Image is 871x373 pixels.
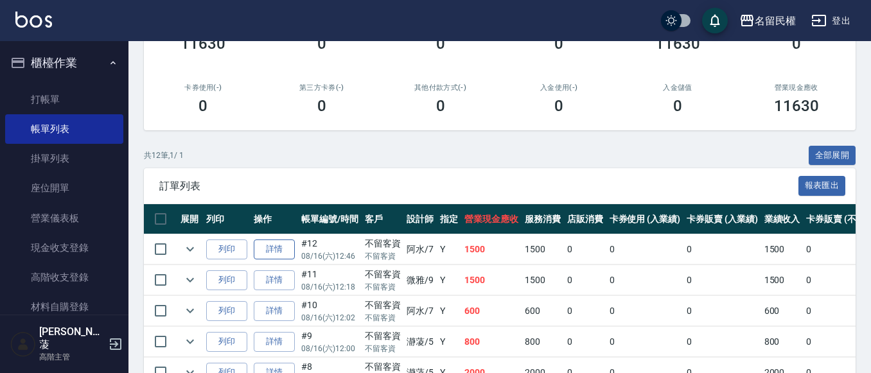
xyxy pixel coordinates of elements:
h2: 第三方卡券(-) [278,83,366,92]
td: 0 [683,327,761,357]
img: Person [10,331,36,357]
button: 名留民權 [734,8,801,34]
button: expand row [180,332,200,351]
a: 詳情 [254,301,295,321]
td: 0 [564,327,606,357]
h3: 11630 [774,97,819,115]
td: 800 [761,327,804,357]
a: 詳情 [254,239,295,259]
button: expand row [180,270,200,290]
a: 座位開單 [5,173,123,203]
td: Y [437,265,461,295]
button: 列印 [206,301,247,321]
td: 800 [522,327,564,357]
div: 不留客資 [365,268,401,281]
h3: 0 [436,97,445,115]
th: 列印 [203,204,251,234]
td: 0 [683,265,761,295]
a: 帳單列表 [5,114,123,144]
td: 1500 [761,234,804,265]
h3: 0 [554,97,563,115]
div: 不留客資 [365,329,401,343]
td: #9 [298,327,362,357]
td: Y [437,296,461,326]
img: Logo [15,12,52,28]
h3: 11630 [655,35,700,53]
td: 600 [522,296,564,326]
p: 高階主管 [39,351,105,363]
td: 0 [606,265,684,295]
th: 服務消費 [522,204,564,234]
th: 營業現金應收 [461,204,522,234]
td: 阿水 /7 [403,296,437,326]
td: 600 [761,296,804,326]
th: 帳單編號/時間 [298,204,362,234]
th: 客戶 [362,204,404,234]
button: expand row [180,239,200,259]
td: 微雅 /9 [403,265,437,295]
p: 08/16 (六) 12:02 [301,312,358,324]
h3: 0 [554,35,563,53]
button: 報表匯出 [798,176,846,196]
td: Y [437,327,461,357]
td: 1500 [522,234,564,265]
th: 卡券使用 (入業績) [606,204,684,234]
td: 0 [683,296,761,326]
a: 打帳單 [5,85,123,114]
button: 列印 [206,270,247,290]
td: 0 [564,296,606,326]
th: 操作 [251,204,298,234]
td: 1500 [461,234,522,265]
th: 設計師 [403,204,437,234]
h2: 入金使用(-) [515,83,603,92]
a: 營業儀表板 [5,204,123,233]
button: save [702,8,728,33]
h3: 0 [792,35,801,53]
a: 詳情 [254,270,295,290]
div: 名留民權 [755,13,796,29]
th: 業績收入 [761,204,804,234]
h2: 其他付款方式(-) [396,83,484,92]
a: 高階收支登錄 [5,263,123,292]
h3: 0 [198,97,207,115]
td: 0 [683,234,761,265]
td: 0 [606,327,684,357]
td: 1500 [761,265,804,295]
p: 08/16 (六) 12:18 [301,281,358,293]
a: 掛單列表 [5,144,123,173]
h2: 卡券使用(-) [159,83,247,92]
td: 0 [606,296,684,326]
td: #12 [298,234,362,265]
button: 列印 [206,239,247,259]
th: 指定 [437,204,461,234]
a: 材料自購登錄 [5,292,123,322]
h3: 11630 [180,35,225,53]
div: 不留客資 [365,237,401,250]
td: #10 [298,296,362,326]
td: 800 [461,327,522,357]
a: 現金收支登錄 [5,233,123,263]
td: 600 [461,296,522,326]
h3: 0 [317,97,326,115]
p: 08/16 (六) 12:46 [301,250,358,262]
td: 0 [564,265,606,295]
button: 登出 [806,9,856,33]
h3: 0 [673,97,682,115]
th: 展開 [177,204,203,234]
button: expand row [180,301,200,320]
span: 訂單列表 [159,180,798,193]
p: 不留客資 [365,312,401,324]
p: 不留客資 [365,343,401,354]
p: 08/16 (六) 12:00 [301,343,358,354]
td: #11 [298,265,362,295]
th: 店販消費 [564,204,606,234]
button: 全部展開 [809,146,856,166]
div: 不留客資 [365,299,401,312]
p: 共 12 筆, 1 / 1 [144,150,184,161]
h5: [PERSON_NAME]蓤 [39,325,105,351]
td: 0 [606,234,684,265]
button: 櫃檯作業 [5,46,123,80]
a: 詳情 [254,332,295,352]
td: 阿水 /7 [403,234,437,265]
p: 不留客資 [365,281,401,293]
